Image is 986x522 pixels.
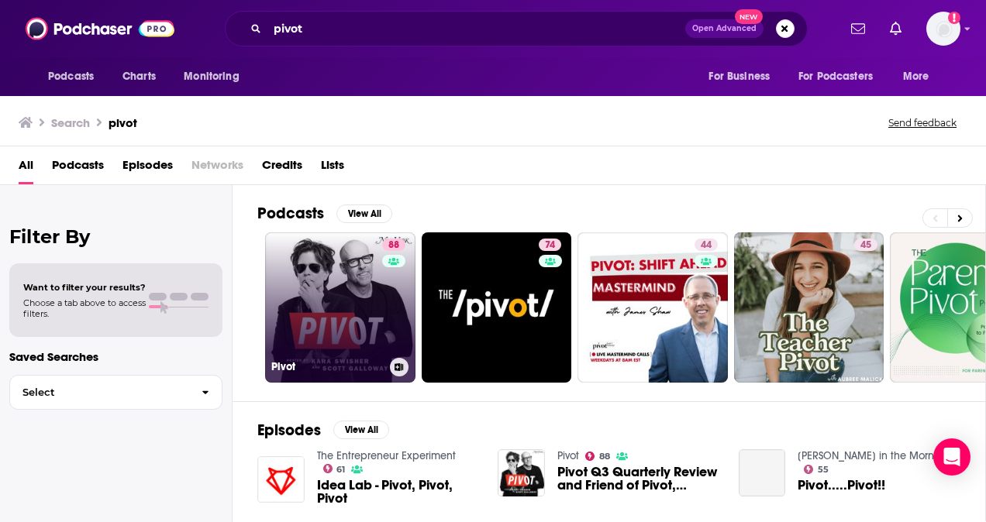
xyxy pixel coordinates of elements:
[845,15,871,42] a: Show notifications dropdown
[695,239,718,251] a: 44
[498,449,545,496] img: Pivot Q3 Quarterly Review and Friend of Pivot, Senator Amy Klobuchar
[23,282,146,293] span: Want to filter your results?
[257,456,305,503] img: Idea Lab - Pivot, Pivot, Pivot
[382,239,405,251] a: 88
[173,62,259,91] button: open menu
[257,421,389,440] a: EpisodesView All
[109,115,137,130] h3: pivot
[884,116,961,129] button: Send feedback
[798,449,950,462] a: Jay Towers in the Morning
[262,153,302,184] a: Credits
[388,238,399,253] span: 88
[798,66,873,88] span: For Podcasters
[735,9,763,24] span: New
[692,25,757,33] span: Open Advanced
[257,204,392,223] a: PodcastsView All
[698,62,789,91] button: open menu
[903,66,929,88] span: More
[9,349,222,364] p: Saved Searches
[122,66,156,88] span: Charts
[701,238,712,253] span: 44
[557,465,720,492] span: Pivot Q3 Quarterly Review and Friend of Pivot, Senator [PERSON_NAME]
[191,153,243,184] span: Networks
[545,238,555,253] span: 74
[926,12,960,46] span: Logged in as Morgan16
[122,153,173,184] a: Episodes
[804,465,829,474] a: 55
[818,466,829,473] span: 55
[557,465,720,492] a: Pivot Q3 Quarterly Review and Friend of Pivot, Senator Amy Klobuchar
[788,62,895,91] button: open menu
[51,115,90,130] h3: Search
[854,239,877,251] a: 45
[267,16,685,41] input: Search podcasts, credits, & more...
[557,449,579,462] a: Pivot
[708,66,770,88] span: For Business
[336,466,345,473] span: 61
[685,19,764,38] button: Open AdvancedNew
[9,225,222,248] h2: Filter By
[926,12,960,46] button: Show profile menu
[52,153,104,184] a: Podcasts
[257,421,321,440] h2: Episodes
[271,360,384,373] h3: Pivot
[317,449,456,462] a: The Entrepreneur Experiment
[739,449,786,496] a: Pivot.....Pivot!!
[422,232,572,383] a: 74
[317,479,480,505] a: Idea Lab - Pivot, Pivot, Pivot
[948,12,960,24] svg: Add a profile image
[23,297,146,319] span: Choose a tab above to access filters.
[225,11,808,46] div: Search podcasts, credits, & more...
[323,464,346,473] a: 61
[734,232,884,383] a: 45
[321,153,344,184] a: Lists
[26,14,174,43] img: Podchaser - Follow, Share and Rate Podcasts
[37,62,114,91] button: open menu
[599,453,610,460] span: 88
[48,66,94,88] span: Podcasts
[257,204,324,223] h2: Podcasts
[933,438,970,476] div: Open Intercom Messenger
[184,66,239,88] span: Monitoring
[884,15,908,42] a: Show notifications dropdown
[112,62,165,91] a: Charts
[336,204,392,223] button: View All
[9,375,222,410] button: Select
[892,62,949,91] button: open menu
[798,479,885,492] a: Pivot.....Pivot!!
[265,232,415,383] a: 88Pivot
[539,239,561,251] a: 74
[860,238,871,253] span: 45
[10,387,189,397] span: Select
[333,421,389,439] button: View All
[926,12,960,46] img: User Profile
[577,232,728,383] a: 44
[19,153,33,184] a: All
[585,452,610,461] a: 88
